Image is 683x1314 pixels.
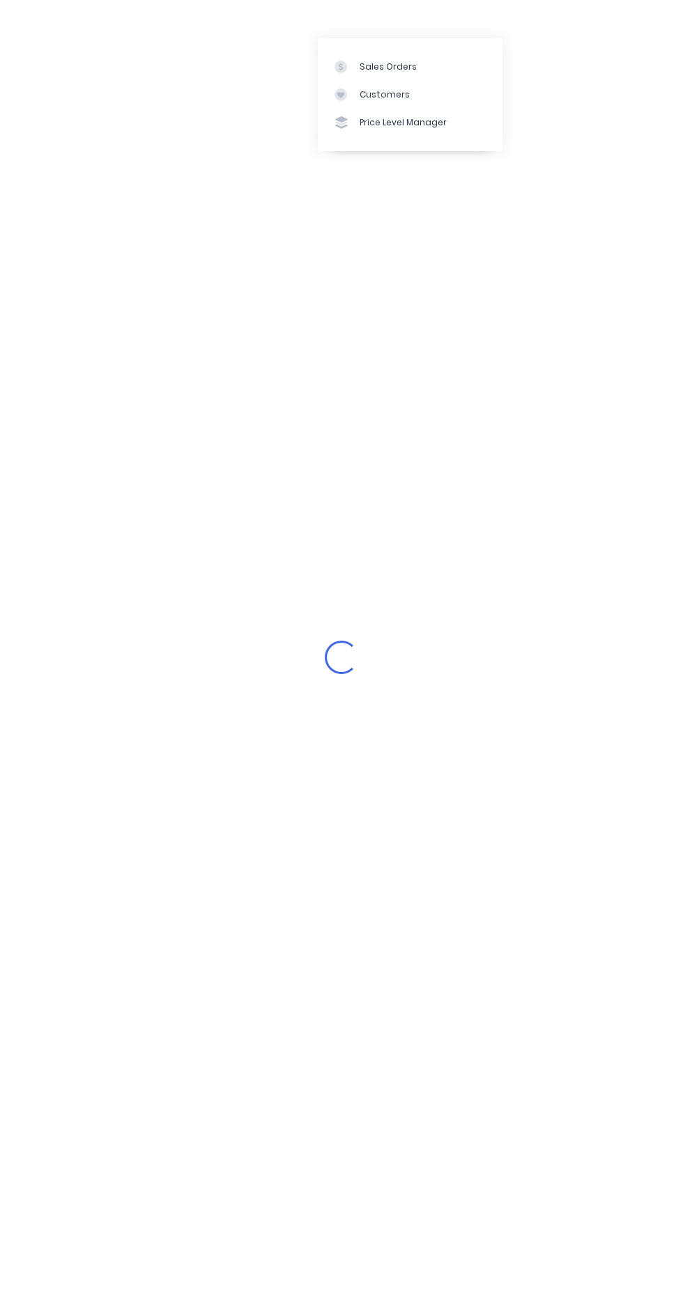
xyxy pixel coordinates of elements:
[318,109,502,136] a: Price Level Manager
[318,81,502,109] a: Customers
[318,52,502,80] a: Sales Orders
[360,61,417,73] div: Sales Orders
[360,88,410,101] div: Customers
[360,116,447,129] div: Price Level Manager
